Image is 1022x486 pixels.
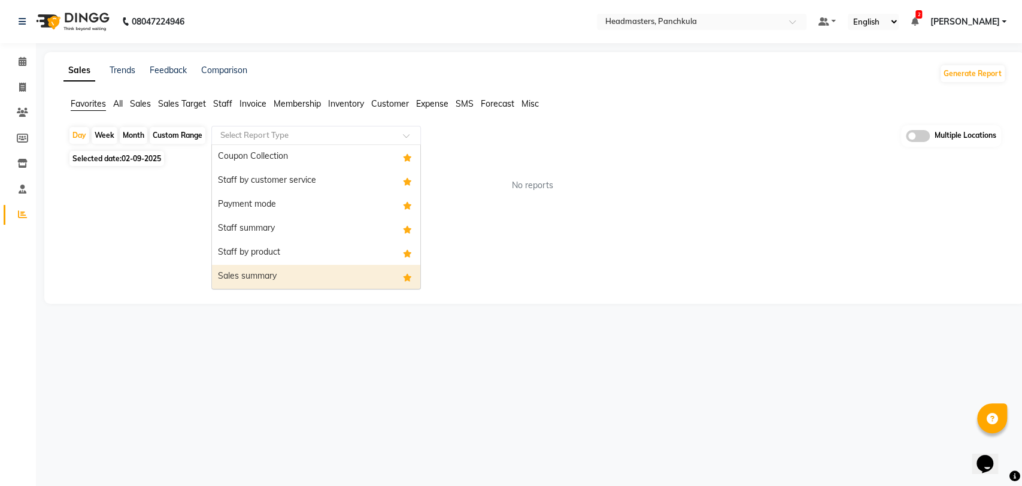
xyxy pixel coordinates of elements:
div: Sales summary [212,265,420,289]
a: Sales [63,60,95,81]
span: 2 [915,10,922,19]
span: Added to Favorites [403,198,412,212]
span: Added to Favorites [403,222,412,236]
ng-dropdown-panel: Options list [211,144,421,289]
b: 08047224946 [132,5,184,38]
span: Added to Favorites [403,270,412,284]
span: Forecast [481,98,514,109]
span: All [113,98,123,109]
div: Day [69,127,89,144]
span: Expense [416,98,448,109]
button: Generate Report [941,65,1005,82]
span: Membership [274,98,321,109]
span: [PERSON_NAME] [930,16,999,28]
div: Staff summary [212,217,420,241]
div: Payment mode [212,193,420,217]
span: Invoice [239,98,266,109]
iframe: chat widget [972,438,1010,474]
div: Week [92,127,117,144]
span: Inventory [328,98,364,109]
span: Sales Target [158,98,206,109]
span: SMS [456,98,474,109]
span: 02-09-2025 [122,154,161,163]
span: Favorites [71,98,106,109]
div: Staff by product [212,241,420,265]
span: Added to Favorites [403,150,412,164]
a: Comparison [201,65,247,76]
span: Added to Favorites [403,246,412,260]
div: Coupon Collection [212,145,420,169]
span: Added to Favorites [403,174,412,188]
div: Staff by customer service [212,169,420,193]
span: Selected date: [69,151,164,166]
span: Customer [371,98,409,109]
a: Trends [110,65,135,76]
span: Misc [521,98,539,109]
span: No reports [512,179,553,192]
div: Custom Range [150,127,205,144]
span: Multiple Locations [935,130,996,142]
a: 2 [911,16,918,27]
span: Staff [213,98,232,109]
div: Month [120,127,147,144]
a: Feedback [150,65,187,76]
img: logo [31,5,113,38]
span: Sales [130,98,151,109]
